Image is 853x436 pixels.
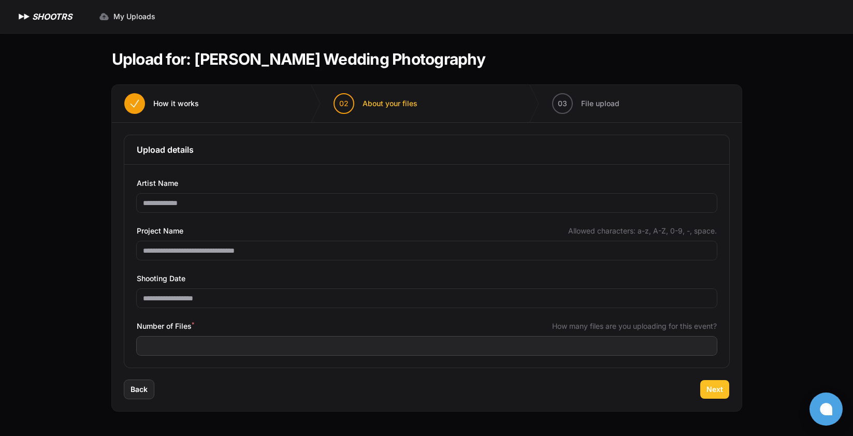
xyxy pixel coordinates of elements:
[17,10,72,23] a: SHOOTRS SHOOTRS
[124,380,154,399] button: Back
[153,98,199,109] span: How it works
[339,98,349,109] span: 02
[321,85,430,122] button: 02 About your files
[93,7,162,26] a: My Uploads
[706,384,723,395] span: Next
[17,10,32,23] img: SHOOTRS
[137,272,185,285] span: Shooting Date
[137,177,178,190] span: Artist Name
[137,320,194,332] span: Number of Files
[568,226,717,236] span: Allowed characters: a-z, A-Z, 0-9, -, space.
[700,380,729,399] button: Next
[581,98,619,109] span: File upload
[540,85,632,122] button: 03 File upload
[112,85,211,122] button: How it works
[558,98,567,109] span: 03
[113,11,155,22] span: My Uploads
[363,98,417,109] span: About your files
[552,321,717,331] span: How many files are you uploading for this event?
[137,143,717,156] h3: Upload details
[131,384,148,395] span: Back
[32,10,72,23] h1: SHOOTRS
[112,50,485,68] h1: Upload for: [PERSON_NAME] Wedding Photography
[137,225,183,237] span: Project Name
[809,393,843,426] button: Open chat window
